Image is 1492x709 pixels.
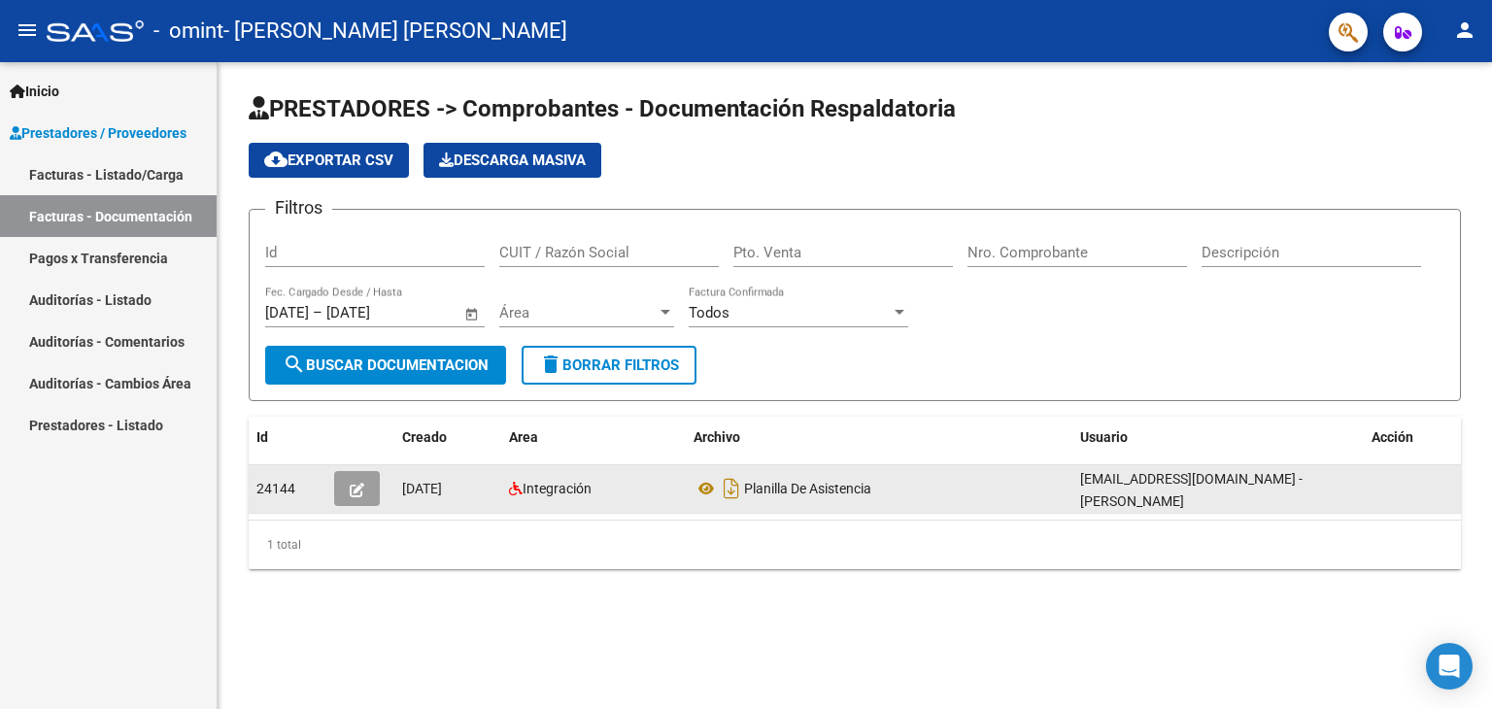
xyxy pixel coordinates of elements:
[424,143,601,178] button: Descarga Masiva
[439,152,586,169] span: Descarga Masiva
[256,429,268,445] span: Id
[499,304,657,321] span: Área
[249,417,326,458] datatable-header-cell: Id
[264,148,288,171] mat-icon: cloud_download
[1080,471,1303,509] span: [EMAIL_ADDRESS][DOMAIN_NAME] - [PERSON_NAME]
[326,304,421,321] input: Fecha fin
[265,304,309,321] input: Fecha inicio
[501,417,686,458] datatable-header-cell: Area
[1080,429,1128,445] span: Usuario
[153,10,223,52] span: - omint
[424,143,601,178] app-download-masive: Descarga masiva de comprobantes (adjuntos)
[313,304,322,321] span: –
[16,18,39,42] mat-icon: menu
[10,122,186,144] span: Prestadores / Proveedores
[689,304,729,321] span: Todos
[539,356,679,374] span: Borrar Filtros
[283,353,306,376] mat-icon: search
[223,10,567,52] span: - [PERSON_NAME] [PERSON_NAME]
[249,95,956,122] span: PRESTADORES -> Comprobantes - Documentación Respaldatoria
[283,356,489,374] span: Buscar Documentacion
[509,429,538,445] span: Area
[744,481,871,496] span: Planilla De Asistencia
[256,481,295,496] span: 24144
[694,429,740,445] span: Archivo
[719,473,744,504] i: Descargar documento
[523,481,592,496] span: Integración
[10,81,59,102] span: Inicio
[264,152,393,169] span: Exportar CSV
[1453,18,1476,42] mat-icon: person
[249,521,1461,569] div: 1 total
[402,481,442,496] span: [DATE]
[686,417,1072,458] datatable-header-cell: Archivo
[539,353,562,376] mat-icon: delete
[402,429,447,445] span: Creado
[249,143,409,178] button: Exportar CSV
[394,417,501,458] datatable-header-cell: Creado
[1364,417,1461,458] datatable-header-cell: Acción
[265,346,506,385] button: Buscar Documentacion
[461,303,484,325] button: Open calendar
[522,346,696,385] button: Borrar Filtros
[265,194,332,221] h3: Filtros
[1372,429,1413,445] span: Acción
[1072,417,1364,458] datatable-header-cell: Usuario
[1426,643,1473,690] div: Open Intercom Messenger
